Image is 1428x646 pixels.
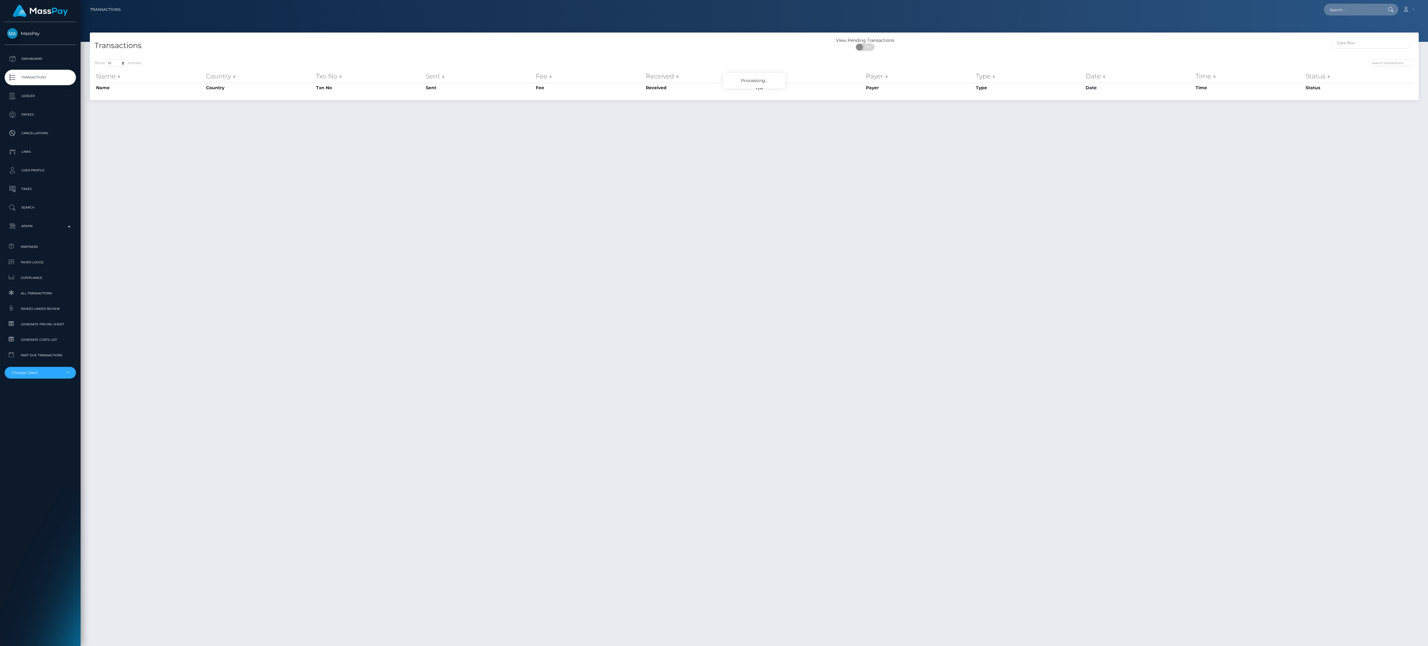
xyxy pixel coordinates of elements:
a: Dashboard [5,51,76,67]
span: Partners [7,243,73,250]
a: Transactions [5,70,76,85]
a: All Transactions [5,287,76,300]
a: Partners [5,240,76,253]
th: Status [1304,70,1414,82]
span: All Transactions [7,290,73,297]
th: Payer [864,70,974,82]
span: MassPay [5,31,76,36]
p: Links [7,147,73,156]
p: Search [7,203,73,212]
th: Txn No [315,83,425,93]
p: Transactions [7,73,73,82]
th: Type [974,83,1084,93]
a: Payees under Review [5,302,76,315]
div: Choose Client [12,370,62,375]
span: Generate Pricing Sheet [7,321,73,328]
p: Ledger [7,91,73,101]
th: Name [95,83,205,93]
th: Time [1194,70,1304,82]
select: Showentries [105,59,128,67]
a: Ledger [5,88,76,104]
a: Admin [5,218,76,234]
p: Taxes [7,184,73,194]
span: Past Due Transactions [7,352,73,359]
a: Search [5,200,76,215]
a: Taxes [5,181,76,197]
a: Cancellations [5,125,76,141]
a: Generate Pricing Sheet [5,318,76,331]
p: Cancellations [7,129,73,138]
span: OFF [859,44,875,51]
th: Sent [424,83,534,93]
th: Status [1304,83,1414,93]
input: Date filter [1331,37,1412,49]
a: Payer Logos [5,256,76,269]
input: Search... [1324,4,1382,15]
span: Compliance [7,274,73,281]
span: Payees under Review [7,305,73,312]
th: Received [644,70,754,82]
a: User Profile [5,163,76,178]
p: Payees [7,110,73,119]
th: Payer [864,83,974,93]
span: Generate Costs List [7,336,73,343]
img: MassPay [7,28,18,39]
th: F/X [754,70,864,82]
p: User Profile [7,166,73,175]
a: Links [5,144,76,160]
th: Country [205,70,315,82]
th: Country [205,83,315,93]
a: Past Due Transactions [5,349,76,362]
th: Date [1084,70,1194,82]
p: Admin [7,222,73,231]
th: Date [1084,83,1194,93]
a: Generate Costs List [5,333,76,346]
a: Transactions [90,3,121,16]
th: F/X [754,83,864,93]
th: Name [95,70,205,82]
a: Payees [5,107,76,122]
th: Type [974,70,1084,82]
h4: Transactions [95,40,750,51]
button: Choose Client [5,367,76,379]
th: Sent [424,70,534,82]
th: Fee [534,83,644,93]
div: Processing... [723,73,785,88]
th: Txn No [315,70,425,82]
p: Dashboard [7,54,73,64]
div: View Pending Transactions [754,37,976,44]
th: Time [1194,83,1304,93]
img: MassPay Logo [13,5,68,17]
span: Payer Logos [7,259,73,266]
th: Received [644,83,754,93]
a: Compliance [5,271,76,284]
label: Show entries [95,59,141,67]
th: Fee [534,70,644,82]
input: Search transactions [1369,59,1414,67]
